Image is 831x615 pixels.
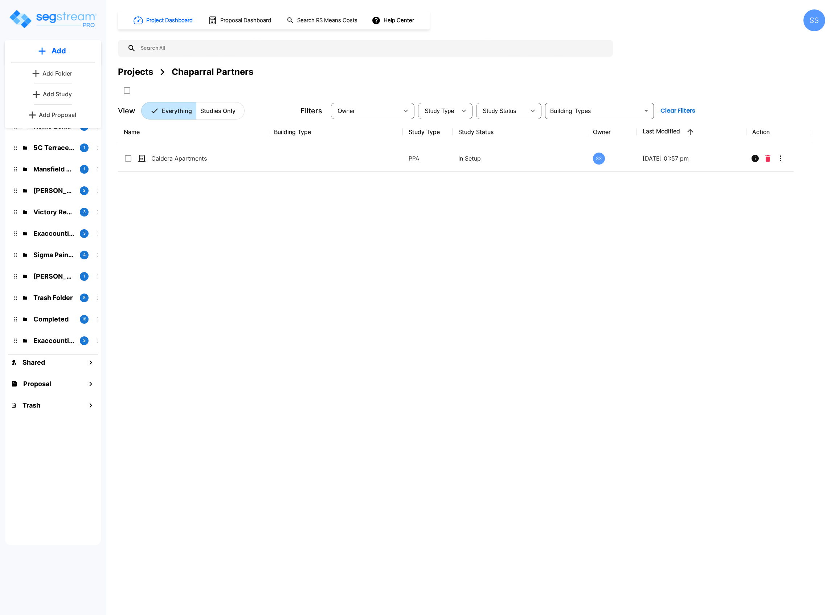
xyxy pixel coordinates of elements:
img: Logo [8,9,97,29]
p: Exaccountic Test Folder [33,336,74,345]
p: Add Folder [42,69,72,78]
span: Study Type [425,108,454,114]
p: Filters [300,105,322,116]
button: Clear Filters [658,104,698,118]
button: Delete [762,151,773,166]
p: Studies Only [200,106,236,115]
button: More-Options [773,151,788,166]
th: Name [118,119,268,145]
p: Everything [162,106,192,115]
p: [DATE] 01:57 pm [643,154,741,163]
p: Add Proposal [39,110,76,119]
p: Victory Real Estate [33,207,74,217]
button: Info [748,151,762,166]
p: Sigma Pain Clinic [33,250,74,260]
h1: Search RS Means Costs [297,16,357,25]
th: Study Type [403,119,453,145]
p: 3 [83,337,86,344]
button: Add Folder [30,66,76,81]
p: 1 [83,145,85,151]
p: 3 [83,230,86,236]
p: 1 [83,166,85,172]
p: McLane Rental Properties [33,271,74,281]
button: Add [5,40,101,61]
button: Search RS Means Costs [284,13,361,28]
th: Building Type [268,119,402,145]
p: In Setup [458,154,581,163]
button: Project Dashboard [131,12,197,28]
button: Proposal Dashboard [205,13,275,28]
p: 18 [82,316,86,322]
button: Studies Only [196,102,245,120]
p: Caldera Apartments [151,154,225,163]
p: 8 [83,295,86,301]
p: Herin Family Investments [33,186,74,195]
button: Open [641,106,651,116]
p: 5C Terrace Shops [33,143,74,153]
button: Add Proposal [26,108,80,122]
input: Search All [136,40,609,57]
p: Exaccountic - Victory Real Estate [33,228,74,238]
p: View [118,105,135,116]
div: Select [332,101,398,121]
a: Add Study [30,87,76,101]
p: Mansfield Medical Partners [33,164,74,174]
h1: Trash [22,400,40,410]
input: Building Types [547,106,640,116]
div: Select [419,101,457,121]
span: Study Status [483,108,516,114]
div: Select [478,101,525,121]
div: Platform [141,102,245,120]
p: Add Study [43,90,72,98]
h1: Proposal Dashboard [220,16,271,25]
h1: Project Dashboard [146,16,193,25]
th: Study Status [453,119,587,145]
h1: Shared [22,357,45,367]
p: Add [52,45,66,56]
th: Action [746,119,811,145]
button: Everything [141,102,196,120]
h1: Proposal [23,379,51,389]
p: PPA [409,154,447,163]
p: Completed [33,314,74,324]
div: Projects [118,65,153,78]
div: SS [803,9,825,31]
p: 4 [83,252,86,258]
p: 3 [83,209,86,215]
th: Owner [587,119,637,145]
p: 1 [83,273,85,279]
p: 2 [83,187,86,194]
button: Help Center [370,13,417,27]
th: Last Modified [637,119,746,145]
p: Trash Folder [33,293,74,303]
div: SS [593,153,605,165]
span: Owner [337,108,355,114]
div: Chaparral Partners [172,65,253,78]
button: SelectAll [120,83,134,98]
